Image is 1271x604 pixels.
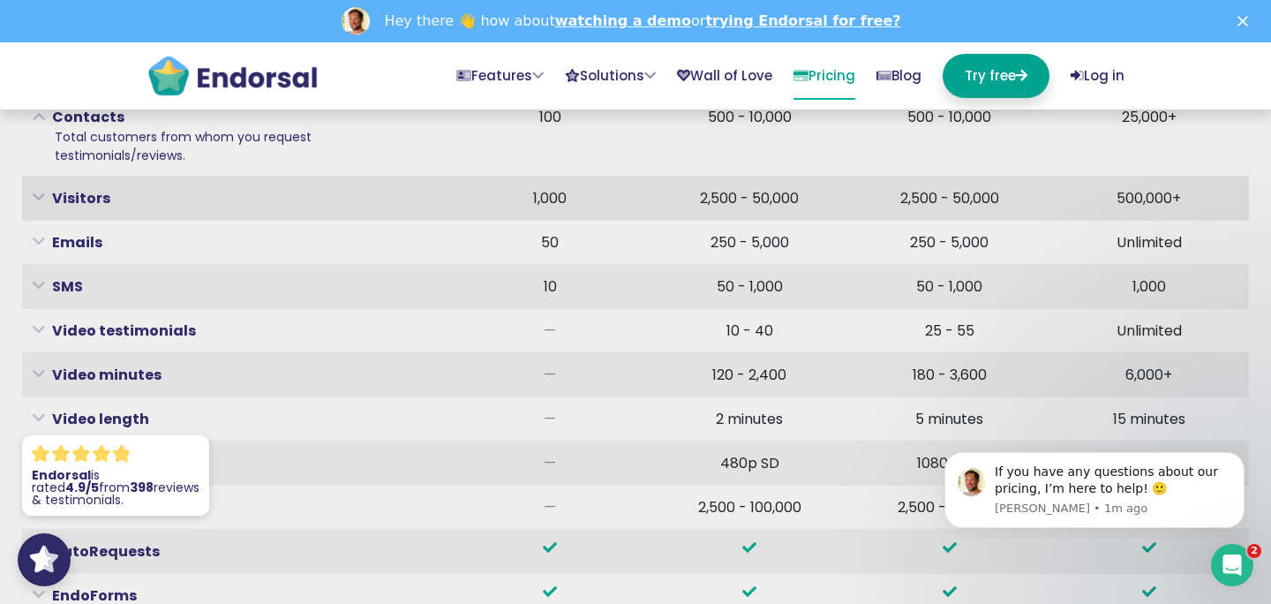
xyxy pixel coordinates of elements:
[147,54,319,98] img: endorsal-logo@2x.png
[876,54,921,98] a: Blog
[849,177,1049,221] th: 2,500 - 50,000
[1049,353,1249,397] th: 6,000+
[52,232,102,253] strong: Emails
[849,95,1049,177] th: 500 - 10,000
[1049,309,1249,353] th: Unlimited
[849,486,1049,530] th: 2,500 - 100,000
[544,365,556,385] span: —
[55,128,415,165] p: Total customers from whom you request testimonials/reviews.
[450,95,650,177] th: 100
[1071,54,1124,98] a: Log in
[650,353,849,397] th: 120 - 2,400
[52,409,149,429] strong: Video length
[849,265,1049,309] th: 50 - 1,000
[52,541,160,562] strong: AutoRequests
[1237,16,1255,26] div: Close
[32,466,91,484] strong: Endorsal
[456,54,544,98] a: Features
[384,12,900,30] div: Hey there 👋 how about or
[650,442,849,486] th: 480p SD
[650,486,849,530] th: 2,500 - 100,000
[544,321,556,341] span: —
[342,7,370,35] img: Profile image for Dean
[650,397,849,442] th: 2 minutes
[849,221,1049,265] th: 250 - 5,000
[52,107,124,127] strong: Contacts
[544,453,556,473] span: —
[849,353,1049,397] th: 180 - 3,600
[650,309,849,353] th: 10 - 40
[52,188,110,208] strong: Visitors
[650,95,849,177] th: 500 - 10,000
[450,221,650,265] th: 50
[918,436,1271,539] iframe: Intercom notifications message
[1049,397,1249,442] th: 15 minutes
[793,54,855,100] a: Pricing
[1247,544,1261,558] span: 2
[52,365,162,385] strong: Video minutes
[849,309,1049,353] th: 25 - 55
[1049,177,1249,221] th: 500,000+
[555,12,691,29] a: watching a demo
[943,54,1049,98] a: Try free
[849,397,1049,442] th: 5 minutes
[1049,221,1249,265] th: Unlimited
[1049,265,1249,309] th: 1,000
[650,265,849,309] th: 50 - 1,000
[130,479,154,496] strong: 398
[705,12,900,29] a: trying Endorsal for free?
[565,54,656,98] a: Solutions
[1211,544,1253,586] iframe: Intercom live chat
[32,469,199,506] p: is rated from reviews & testimonials.
[544,409,556,429] span: —
[849,442,1049,486] th: 1080p HD
[1049,95,1249,177] th: 25,000+
[450,265,650,309] th: 10
[650,177,849,221] th: 2,500 - 50,000
[650,221,849,265] th: 250 - 5,000
[52,276,83,297] strong: SMS
[52,321,196,341] strong: Video testimonials
[677,54,772,98] a: Wall of Love
[544,497,556,517] span: —
[65,479,99,496] strong: 4.9/5
[450,177,650,221] th: 1,000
